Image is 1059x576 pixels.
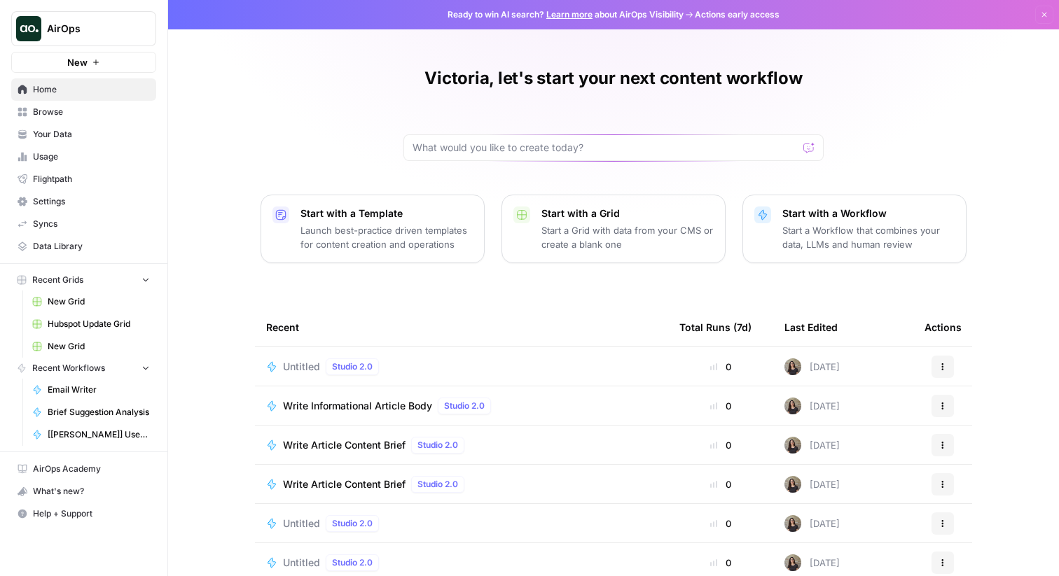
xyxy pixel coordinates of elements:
img: n04lk3h3q0iujb8nvuuepb5yxxxi [784,437,801,454]
button: Start with a GridStart a Grid with data from your CMS or create a blank one [501,195,726,263]
div: [DATE] [784,515,840,532]
a: Write Informational Article BodyStudio 2.0 [266,398,657,414]
span: Syncs [33,218,150,230]
a: Browse [11,101,156,123]
span: Brief Suggestion Analysis [48,406,150,419]
img: n04lk3h3q0iujb8nvuuepb5yxxxi [784,554,801,571]
a: Flightpath [11,168,156,190]
span: Untitled [283,556,320,570]
div: [DATE] [784,358,840,375]
span: Data Library [33,240,150,253]
a: Your Data [11,123,156,146]
span: Settings [33,195,150,208]
span: New Grid [48,340,150,353]
button: Start with a TemplateLaunch best-practice driven templates for content creation and operations [261,195,485,263]
span: Hubspot Update Grid [48,318,150,330]
div: 0 [679,399,762,413]
div: 0 [679,360,762,374]
img: n04lk3h3q0iujb8nvuuepb5yxxxi [784,515,801,532]
img: n04lk3h3q0iujb8nvuuepb5yxxxi [784,476,801,493]
img: n04lk3h3q0iujb8nvuuepb5yxxxi [784,358,801,375]
a: Write Article Content BriefStudio 2.0 [266,437,657,454]
p: Start with a Grid [541,206,714,220]
a: New Grid [26,290,156,313]
span: Untitled [283,360,320,374]
span: Studio 2.0 [332,360,373,373]
a: New Grid [26,335,156,358]
a: [[PERSON_NAME]] User Interview [PERSON_NAME] [26,423,156,446]
span: Home [33,83,150,96]
span: Write Informational Article Body [283,399,432,413]
button: New [11,52,156,73]
span: AirOps [47,22,132,36]
button: Start with a WorkflowStart a Workflow that combines your data, LLMs and human review [742,195,967,263]
button: Help + Support [11,503,156,525]
span: New [67,55,88,69]
h1: Victoria, let's start your next content workflow [424,67,802,90]
p: Start a Workflow that combines your data, LLMs and human review [782,223,955,251]
span: Untitled [283,517,320,531]
span: Write Article Content Brief [283,477,406,491]
a: Hubspot Update Grid [26,313,156,335]
img: n04lk3h3q0iujb8nvuuepb5yxxxi [784,398,801,414]
div: Recent [266,308,657,346]
span: Browse [33,106,150,118]
p: Start a Grid with data from your CMS or create a blank one [541,223,714,251]
a: Usage [11,146,156,168]
a: Settings [11,190,156,213]
div: 0 [679,517,762,531]
span: Flightpath [33,173,150,185]
button: Recent Workflows [11,358,156,379]
div: 0 [679,438,762,452]
span: Help + Support [33,507,150,520]
div: 0 [679,556,762,570]
a: UntitledStudio 2.0 [266,554,657,571]
span: Ready to win AI search? about AirOps Visibility [448,8,684,21]
img: AirOps Logo [16,16,41,41]
div: Total Runs (7d) [679,308,752,346]
p: Start with a Template [300,206,473,220]
span: Studio 2.0 [417,439,458,451]
span: [[PERSON_NAME]] User Interview [PERSON_NAME] [48,428,150,441]
a: UntitledStudio 2.0 [266,515,657,532]
span: Studio 2.0 [417,478,458,491]
a: Write Article Content BriefStudio 2.0 [266,476,657,493]
span: Studio 2.0 [332,517,373,530]
span: Studio 2.0 [444,400,485,412]
a: Brief Suggestion Analysis [26,401,156,423]
div: What's new? [12,481,155,502]
span: Recent Workflows [32,362,105,374]
span: Email Writer [48,384,150,396]
span: AirOps Academy [33,463,150,475]
span: New Grid [48,295,150,308]
a: Data Library [11,235,156,258]
div: [DATE] [784,476,840,493]
a: AirOps Academy [11,458,156,480]
a: Learn more [546,9,593,20]
span: Your Data [33,128,150,141]
button: Workspace: AirOps [11,11,156,46]
div: 0 [679,477,762,491]
a: Home [11,78,156,101]
button: Recent Grids [11,269,156,290]
p: Start with a Workflow [782,206,955,220]
a: UntitledStudio 2.0 [266,358,657,375]
input: What would you like to create today? [413,141,798,155]
p: Launch best-practice driven templates for content creation and operations [300,223,473,251]
div: [DATE] [784,437,840,454]
span: Write Article Content Brief [283,438,406,452]
span: Usage [33,150,150,163]
a: Email Writer [26,379,156,401]
button: What's new? [11,480,156,503]
div: Actions [925,308,962,346]
span: Recent Grids [32,274,83,286]
div: Last Edited [784,308,838,346]
div: [DATE] [784,398,840,414]
span: Actions early access [695,8,780,21]
a: Syncs [11,213,156,235]
span: Studio 2.0 [332,556,373,569]
div: [DATE] [784,554,840,571]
